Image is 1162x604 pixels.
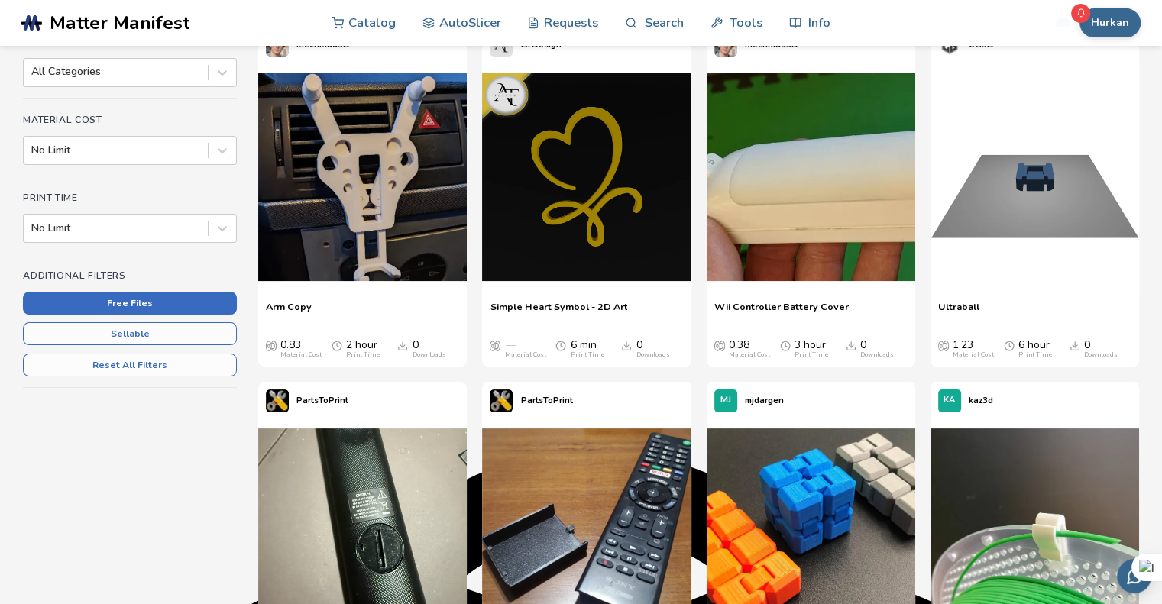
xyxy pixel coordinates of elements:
input: No Limit [31,144,34,157]
div: 3 hour [795,339,828,359]
span: Average Print Time [1004,339,1015,351]
span: Average Print Time [780,339,791,351]
button: Free Files [23,292,237,315]
button: Hurkan [1079,8,1141,37]
div: Downloads [860,351,894,359]
div: Downloads [412,351,445,359]
div: Material Cost [953,351,994,359]
img: 1_Print_Preview [931,73,1139,281]
input: All Categories [31,66,34,78]
a: Simple Heart Symbol - 2D Art [490,301,627,324]
span: Average Cost [266,339,277,351]
input: No Limit [31,222,34,234]
div: Material Cost [280,351,322,359]
div: 0 [636,339,669,359]
span: Downloads [621,339,632,351]
span: Average Cost [714,339,725,351]
h4: Print Time [23,192,237,203]
div: Downloads [1084,351,1118,359]
span: — [504,339,515,351]
span: Downloads [1070,339,1080,351]
div: 0 [412,339,445,359]
span: Average Print Time [555,339,566,351]
a: Arm Copy [266,301,312,324]
span: Downloads [397,339,408,351]
span: Average Cost [490,339,500,351]
a: Wii Controller Battery Cover [714,301,849,324]
div: Print Time [795,351,828,359]
div: Downloads [636,351,669,359]
div: 6 hour [1018,339,1052,359]
div: Print Time [1018,351,1052,359]
div: Print Time [570,351,604,359]
h4: Material Cost [23,115,237,125]
div: 0 [1084,339,1118,359]
a: 1_Print_Preview [931,64,1139,293]
button: Reset All Filters [23,354,237,376]
span: Average Print Time [332,339,342,351]
button: Sellable [23,322,237,345]
div: 0 [860,339,894,359]
div: 0.38 [729,339,770,359]
button: Send feedback via email [1117,559,1151,593]
div: 2 hour [346,339,380,359]
a: Ultraball [938,301,979,324]
span: Downloads [846,339,856,351]
h4: Categories [23,36,237,47]
div: 6 min [570,339,604,359]
div: Material Cost [729,351,770,359]
h4: Additional Filters [23,270,237,281]
span: Average Cost [938,339,949,351]
div: Print Time [346,351,380,359]
div: 1.23 [953,339,994,359]
span: Matter Manifest [50,12,189,34]
div: 0.83 [280,339,322,359]
div: Material Cost [504,351,545,359]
